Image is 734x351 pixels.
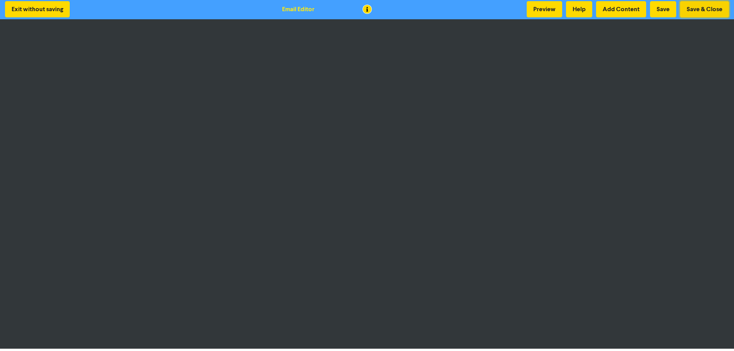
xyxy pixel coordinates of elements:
button: Exit without saving [5,1,70,17]
div: Email Editor [282,5,314,14]
button: Preview [527,1,562,17]
button: Help [566,1,592,17]
button: Add Content [596,1,646,17]
button: Save [650,1,676,17]
button: Save & Close [680,1,729,17]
